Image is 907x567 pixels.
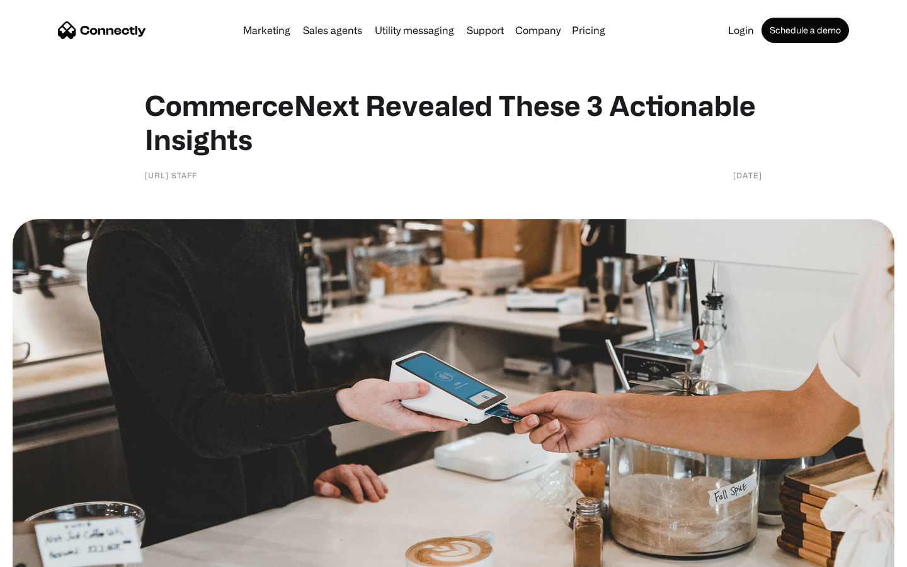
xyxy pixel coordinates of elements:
[515,21,561,39] div: Company
[723,25,759,35] a: Login
[370,25,459,35] a: Utility messaging
[58,21,146,40] a: home
[25,545,76,563] ul: Language list
[567,25,610,35] a: Pricing
[733,169,762,181] div: [DATE]
[762,18,849,43] a: Schedule a demo
[13,545,76,563] aside: Language selected: English
[145,88,762,156] h1: CommerceNext Revealed These 3 Actionable Insights
[238,25,295,35] a: Marketing
[511,21,564,39] div: Company
[298,25,367,35] a: Sales agents
[462,25,509,35] a: Support
[145,169,197,181] div: [URL] Staff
